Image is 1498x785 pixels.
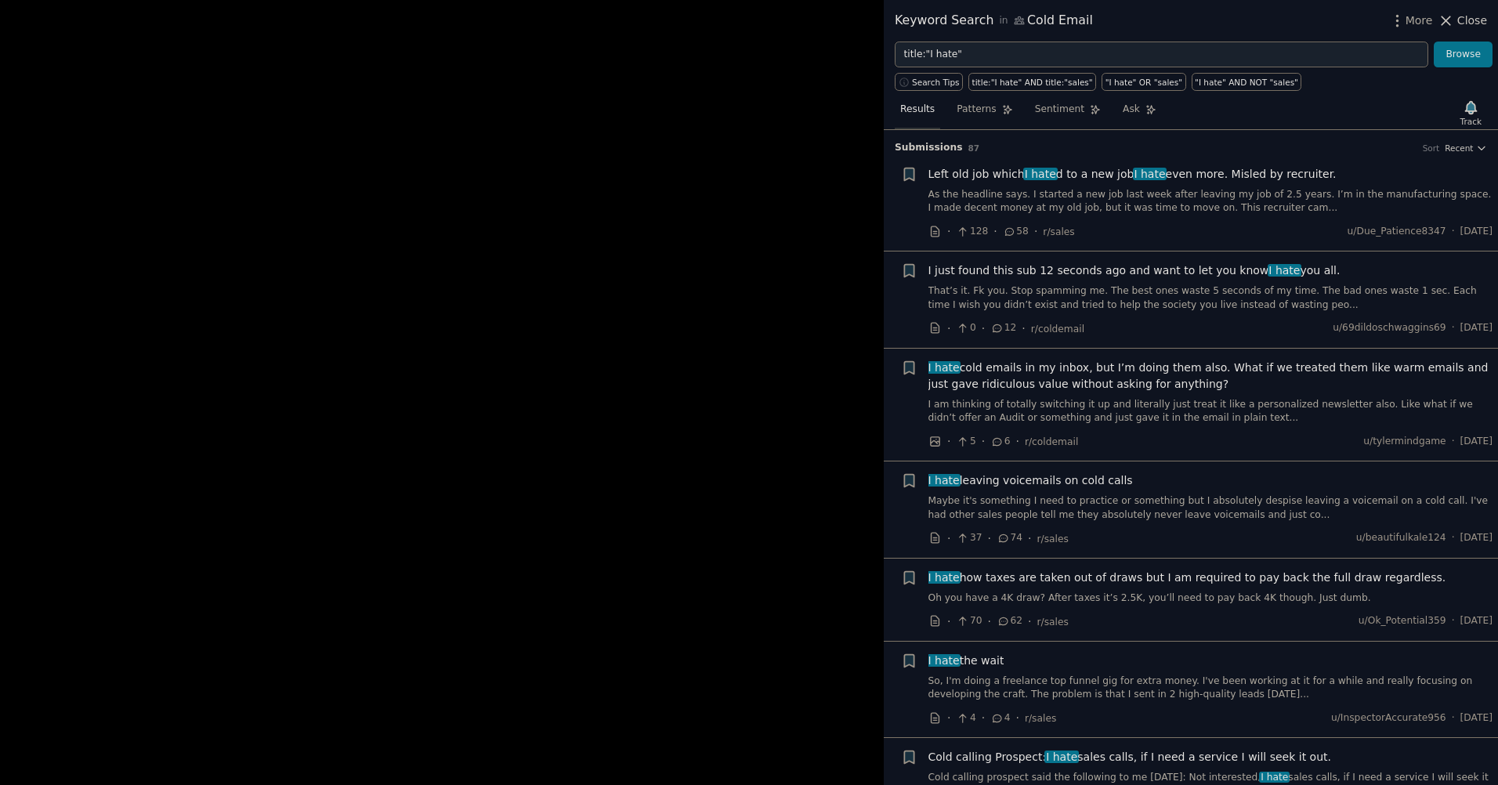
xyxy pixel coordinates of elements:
[1460,614,1493,628] span: [DATE]
[1331,711,1446,725] span: u/InspectorAccurate956
[1460,711,1493,725] span: [DATE]
[927,654,961,667] span: I hate
[1102,73,1185,91] a: "I hate" OR "sales"
[1389,13,1433,29] button: More
[968,73,1096,91] a: title:"I hate" AND title:"sales"
[928,570,1446,586] a: I hatehow taxes are taken out of draws but I am required to pay back the full draw regardless.
[968,143,980,153] span: 87
[1434,42,1493,68] button: Browse
[928,749,1332,765] a: Cold calling Prospect:I hatesales calls, if I need a service I will seek it out.
[1460,225,1493,239] span: [DATE]
[1003,225,1029,239] span: 58
[1022,320,1025,337] span: ·
[928,591,1493,606] a: Oh you have a 4K draw? After taxes it’s 2.5K, you’ll need to pay back 4K though. Just dumb.
[928,188,1493,215] a: As the headline says. I started a new job last week after leaving my job of 2.5 years. I’m in the...
[1031,324,1084,335] span: r/coldemail
[1406,13,1433,29] span: More
[1192,73,1302,91] a: "I hate" AND NOT "sales"
[1016,433,1019,450] span: ·
[1037,534,1069,544] span: r/sales
[1445,143,1487,154] button: Recent
[1037,617,1069,628] span: r/sales
[1029,97,1106,129] a: Sentiment
[927,361,961,374] span: I hate
[900,103,935,117] span: Results
[1043,226,1074,237] span: r/sales
[1333,321,1446,335] span: u/69dildoschwaggins69
[928,166,1337,183] span: Left old job which d to a new job even more. Misled by recruiter.
[928,653,1004,669] a: I hatethe wait
[947,530,950,547] span: ·
[928,749,1332,765] span: Cold calling Prospect: sales calls, if I need a service I will seek it out.
[1117,97,1162,129] a: Ask
[1452,321,1455,335] span: ·
[951,97,1018,129] a: Patterns
[1195,77,1298,88] div: "I hate" AND NOT "sales"
[999,14,1008,28] span: in
[997,614,1022,628] span: 62
[1452,711,1455,725] span: ·
[947,613,950,630] span: ·
[927,571,961,584] span: I hate
[947,433,950,450] span: ·
[1363,435,1446,449] span: u/tylermindgame
[993,223,997,240] span: ·
[1034,223,1037,240] span: ·
[988,530,991,547] span: ·
[956,711,975,725] span: 4
[997,531,1022,545] span: 74
[1035,103,1084,117] span: Sentiment
[1016,710,1019,726] span: ·
[895,11,1093,31] div: Keyword Search Cold Email
[928,398,1493,425] a: I am thinking of totally switching it up and literally just treat it like a personalized newslett...
[1460,435,1493,449] span: [DATE]
[928,675,1493,702] a: So, I'm doing a freelance top funnel gig for extra money. I've been working at it for a while and...
[1123,103,1140,117] span: Ask
[1356,531,1446,545] span: u/beautifulkale124
[982,433,985,450] span: ·
[1452,225,1455,239] span: ·
[928,653,1004,669] span: the wait
[1452,531,1455,545] span: ·
[928,262,1341,279] span: I just found this sub 12 seconds ago and want to let you know you all.
[990,435,1010,449] span: 6
[956,614,982,628] span: 70
[1452,435,1455,449] span: ·
[928,166,1337,183] a: Left old job whichI hated to a new jobI hateeven more. Misled by recruiter.
[972,77,1093,88] div: title:"I hate" AND title:"sales"
[1133,168,1167,180] span: I hate
[928,472,1133,489] a: I hateleaving voicemails on cold calls
[928,472,1133,489] span: leaving voicemails on cold calls
[1025,713,1056,724] span: r/sales
[928,494,1493,522] a: Maybe it's something I need to practice or something but I absolutely despise leaving a voicemail...
[1423,143,1440,154] div: Sort
[990,321,1016,335] span: 12
[1044,751,1079,763] span: I hate
[1028,530,1031,547] span: ·
[956,531,982,545] span: 37
[1105,77,1182,88] div: "I hate" OR "sales"
[927,474,961,487] span: I hate
[928,360,1493,392] span: cold emails in my inbox, but I’m doing them also. What if we treated them like warm emails and ju...
[1452,614,1455,628] span: ·
[947,223,950,240] span: ·
[895,42,1428,68] input: Try a keyword related to your business
[1348,225,1446,239] span: u/Due_Patience8347
[928,262,1341,279] a: I just found this sub 12 seconds ago and want to let you knowI hateyou all.
[990,711,1010,725] span: 4
[947,710,950,726] span: ·
[988,613,991,630] span: ·
[895,97,940,129] a: Results
[956,321,975,335] span: 0
[928,570,1446,586] span: how taxes are taken out of draws but I am required to pay back the full draw regardless.
[1455,96,1487,129] button: Track
[1025,436,1078,447] span: r/coldemail
[1445,143,1473,154] span: Recent
[928,284,1493,312] a: That’s it. Fk you. Stop spamming me. The best ones waste 5 seconds of my time. The bad ones waste...
[1028,613,1031,630] span: ·
[895,141,963,155] span: Submission s
[1023,168,1058,180] span: I hate
[982,320,985,337] span: ·
[1438,13,1487,29] button: Close
[982,710,985,726] span: ·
